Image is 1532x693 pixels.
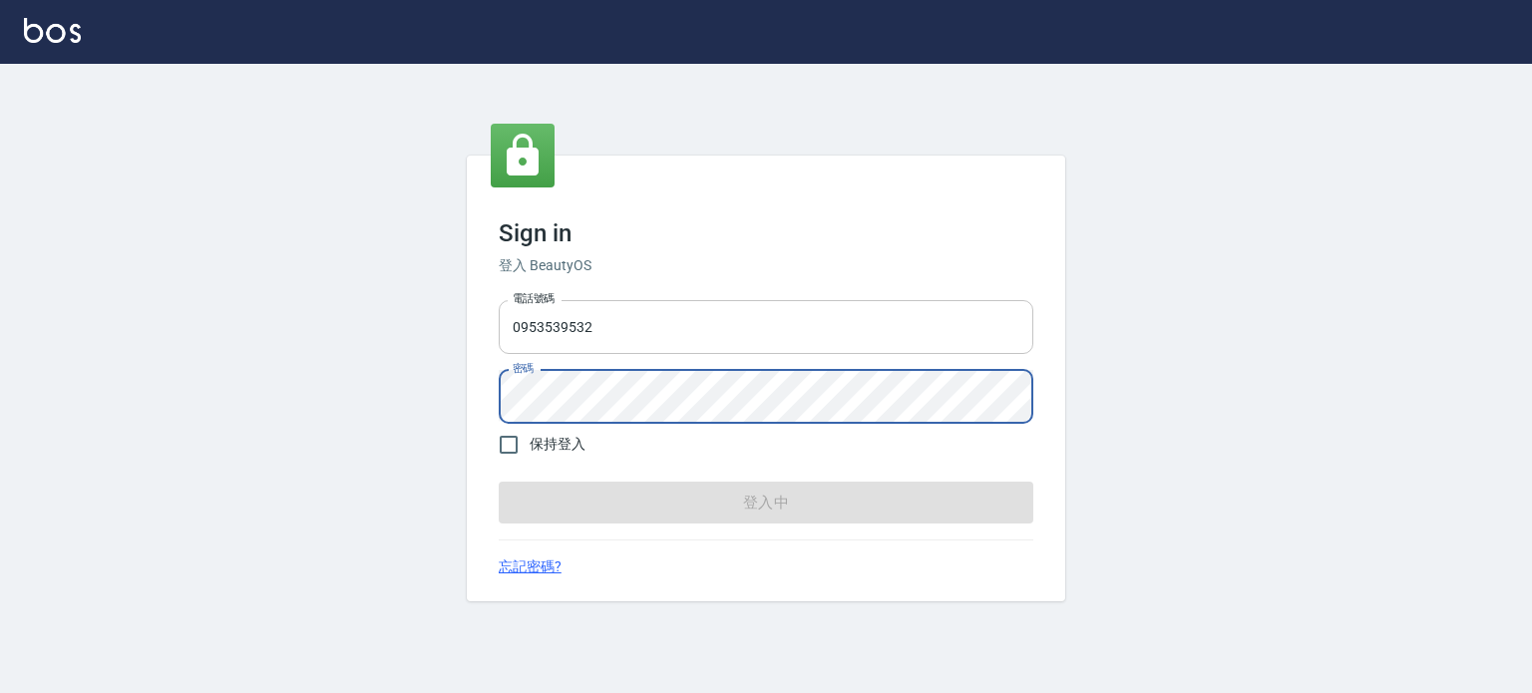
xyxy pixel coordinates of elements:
[499,219,1033,247] h3: Sign in
[513,291,555,306] label: 電話號碼
[499,556,562,577] a: 忘記密碼?
[499,255,1033,276] h6: 登入 BeautyOS
[24,18,81,43] img: Logo
[513,361,534,376] label: 密碼
[530,434,585,455] span: 保持登入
